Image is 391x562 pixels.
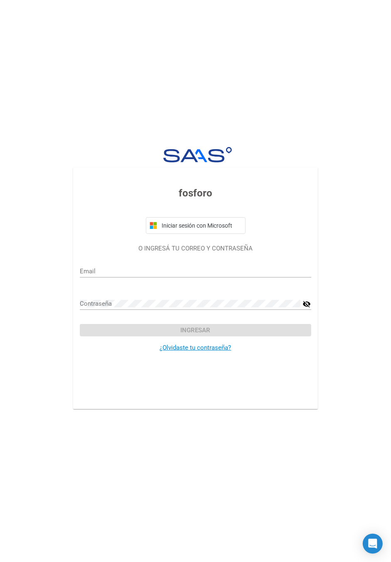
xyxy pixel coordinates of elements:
[146,217,246,234] button: Iniciar sesión con Microsoft
[80,244,311,253] p: O INGRESÁ TU CORREO Y CONTRASEÑA
[80,186,311,201] h3: fosforo
[160,344,231,351] a: ¿Olvidaste tu contraseña?
[80,324,311,336] button: Ingresar
[181,326,211,334] span: Ingresar
[363,534,383,554] div: Open Intercom Messenger
[160,222,242,229] span: Iniciar sesión con Microsoft
[303,299,311,309] mat-icon: visibility_off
